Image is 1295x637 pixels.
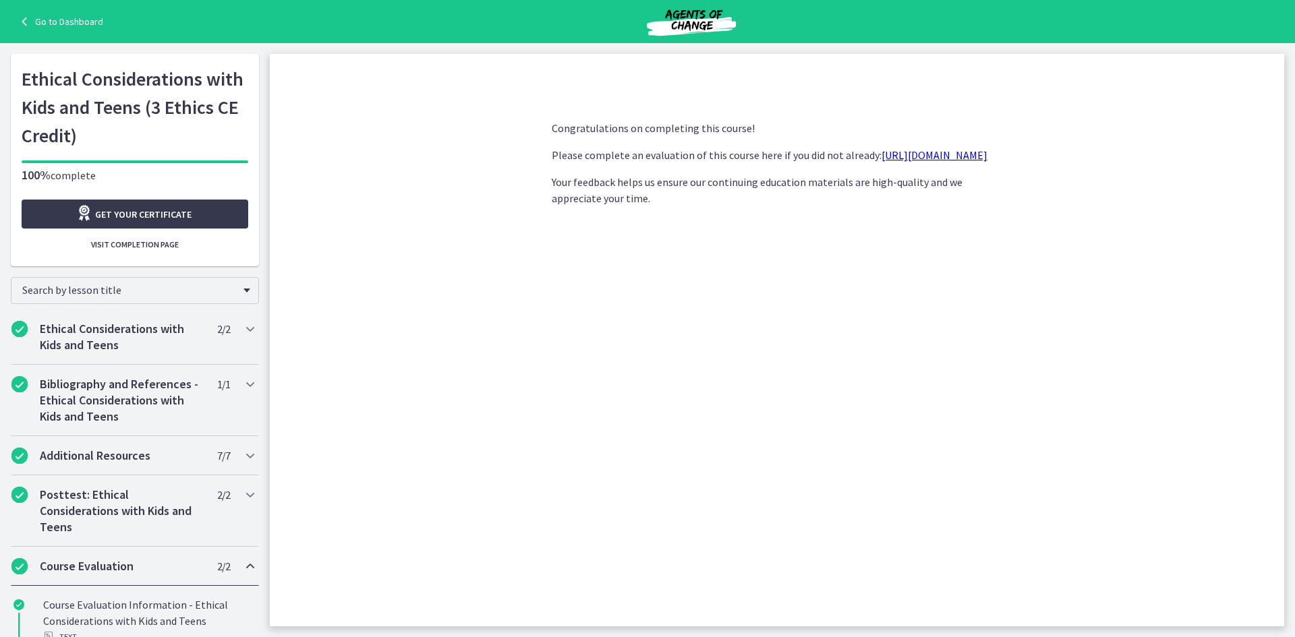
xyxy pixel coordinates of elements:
[11,487,28,503] i: Completed
[40,558,204,574] h2: Course Evaluation
[552,147,1002,163] p: Please complete an evaluation of this course here if you did not already:
[882,148,987,162] a: [URL][DOMAIN_NAME]
[22,234,248,255] button: Visit completion page
[16,13,103,30] a: Go to Dashboard
[11,376,28,392] i: Completed
[217,448,230,464] span: 7 / 7
[552,174,1002,206] p: Your feedback helps us ensure our continuing education materials are high-quality and we apprecia...
[552,120,1002,136] p: Congratulations on completing this course!
[217,376,230,392] span: 1 / 1
[22,167,248,183] p: complete
[40,376,204,425] h2: Bibliography and References - Ethical Considerations with Kids and Teens
[22,65,248,150] h1: Ethical Considerations with Kids and Teens (3 Ethics CE Credit)
[11,277,259,304] div: Search by lesson title
[40,321,204,353] h2: Ethical Considerations with Kids and Teens
[13,599,24,610] i: Completed
[22,200,248,229] a: Get your certificate
[95,206,192,222] span: Get your certificate
[11,321,28,337] i: Completed
[40,487,204,535] h2: Posttest: Ethical Considerations with Kids and Teens
[22,167,51,183] span: 100%
[217,558,230,574] span: 2 / 2
[11,448,28,464] i: Completed
[11,558,28,574] i: Completed
[40,448,204,464] h2: Additional Resources
[22,283,237,297] span: Search by lesson title
[217,321,230,337] span: 2 / 2
[610,5,772,38] img: Agents of Change
[91,239,179,250] span: Visit completion page
[76,205,95,221] i: Opens in a new window
[217,487,230,503] span: 2 / 2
